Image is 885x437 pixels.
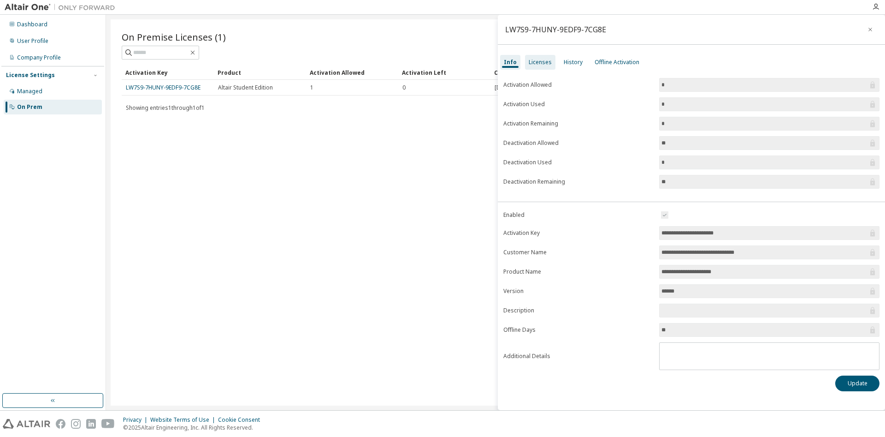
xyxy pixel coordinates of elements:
[503,211,654,219] label: Enabled
[71,419,81,429] img: instagram.svg
[503,249,654,256] label: Customer Name
[17,54,61,61] div: Company Profile
[503,81,654,89] label: Activation Allowed
[218,416,265,424] div: Cookie Consent
[402,84,406,91] span: 0
[218,65,302,80] div: Product
[5,3,120,12] img: Altair One
[503,287,654,295] label: Version
[126,104,205,112] span: Showing entries 1 through 1 of 1
[503,178,654,186] label: Deactivation Remaining
[504,59,517,66] div: Info
[101,419,115,429] img: youtube.svg
[56,419,65,429] img: facebook.svg
[505,26,606,33] div: LW7S9-7HUNY-9EDF9-7CG8E
[17,37,48,45] div: User Profile
[218,84,273,91] span: Altair Student Edition
[495,84,536,91] span: [DATE] 14:05:57
[503,101,654,108] label: Activation Used
[503,326,654,334] label: Offline Days
[564,59,583,66] div: History
[125,65,210,80] div: Activation Key
[503,120,654,127] label: Activation Remaining
[494,65,829,80] div: Creation Date
[503,268,654,275] label: Product Name
[126,84,201,91] a: LW7S9-7HUNY-9EDF9-7CG8E
[123,424,265,431] p: © 2025 Altair Engineering, Inc. All Rights Reserved.
[402,65,487,80] div: Activation Left
[835,376,879,391] button: Update
[503,307,654,314] label: Description
[503,353,654,360] label: Additional Details
[310,84,313,91] span: 1
[6,72,55,79] div: License Settings
[17,21,47,28] div: Dashboard
[310,65,395,80] div: Activation Allowed
[122,30,226,43] span: On Premise Licenses (1)
[595,59,639,66] div: Offline Activation
[150,416,218,424] div: Website Terms of Use
[529,59,552,66] div: Licenses
[17,103,42,111] div: On Prem
[503,139,654,147] label: Deactivation Allowed
[123,416,150,424] div: Privacy
[503,159,654,166] label: Deactivation Used
[17,88,42,95] div: Managed
[503,229,654,237] label: Activation Key
[86,419,96,429] img: linkedin.svg
[3,419,50,429] img: altair_logo.svg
